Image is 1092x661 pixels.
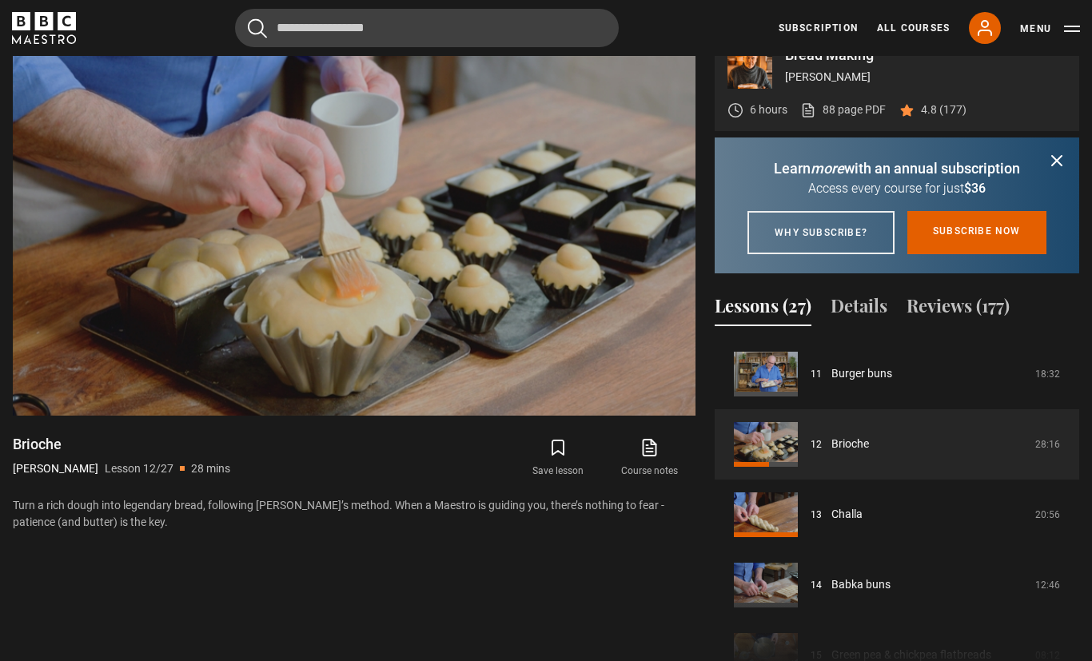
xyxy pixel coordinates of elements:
a: Subscription [779,21,858,35]
a: Challa [831,506,863,523]
a: 88 page PDF [800,102,886,118]
p: Bread Making [785,48,1066,62]
a: Burger buns [831,365,892,382]
button: Submit the search query [248,18,267,38]
a: Babka buns [831,576,891,593]
h1: Brioche [13,435,230,454]
i: more [811,160,844,177]
a: Why subscribe? [747,211,895,254]
p: Turn a rich dough into legendary bread, following [PERSON_NAME]’s method. When a Maestro is guidi... [13,497,695,531]
button: Toggle navigation [1020,21,1080,37]
input: Search [235,9,619,47]
button: Save lesson [512,435,604,481]
span: $36 [964,181,986,196]
a: Course notes [604,435,695,481]
button: Details [831,293,887,326]
p: Learn with an annual subscription [734,157,1060,179]
p: Lesson 12/27 [105,460,173,477]
a: Brioche [831,436,869,452]
video-js: Video Player [13,31,695,415]
p: Access every course for just [734,179,1060,198]
svg: BBC Maestro [12,12,76,44]
p: 4.8 (177) [921,102,966,118]
a: All Courses [877,21,950,35]
p: [PERSON_NAME] [785,69,1066,86]
button: Lessons (27) [715,293,811,326]
button: Reviews (177) [907,293,1010,326]
a: Subscribe now [907,211,1046,254]
p: 6 hours [750,102,787,118]
p: 28 mins [191,460,230,477]
p: [PERSON_NAME] [13,460,98,477]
